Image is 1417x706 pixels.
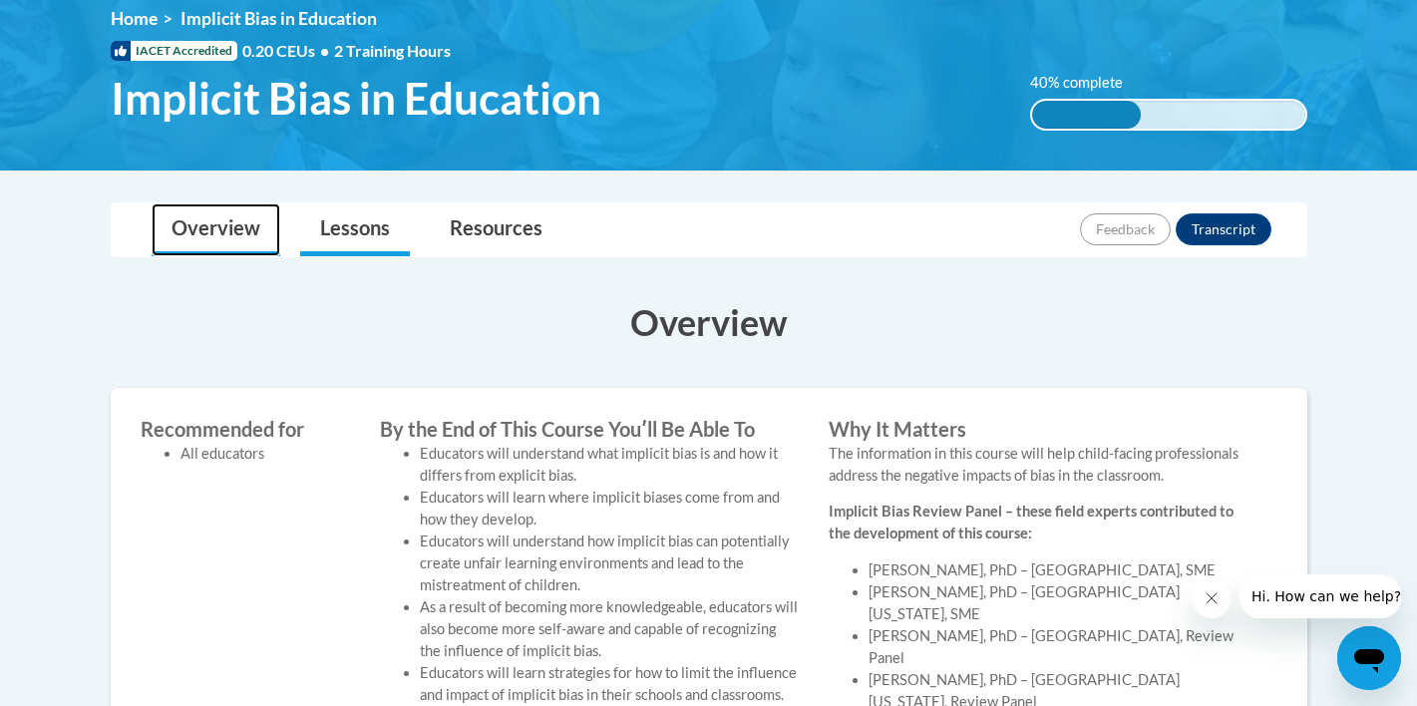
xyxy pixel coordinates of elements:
[111,297,1307,347] h3: Overview
[242,40,334,62] span: 0.20 CEUs
[1240,574,1401,618] iframe: Message from company
[320,41,329,60] span: •
[180,443,350,465] li: All educators
[869,581,1247,625] li: [PERSON_NAME], PhD – [GEOGRAPHIC_DATA][US_STATE], SME
[111,72,601,125] span: Implicit Bias in Education
[1176,213,1271,245] button: Transcript
[1337,626,1401,690] iframe: Button to launch messaging window
[1080,213,1171,245] button: Feedback
[420,487,799,530] li: Educators will learn where implicit biases come from and how they develop.
[829,443,1247,487] p: The information in this course will help child-facing professionals address the negative impacts ...
[420,662,799,706] li: Educators will learn strategies for how to limit the influence and impact of implicit bias in the...
[420,443,799,487] li: Educators will understand what implicit bias is and how it differs from explicit bias.
[111,8,158,29] a: Home
[829,418,1247,440] label: Why It Matters
[1032,101,1141,129] div: 40% complete
[334,41,451,60] span: 2 Training Hours
[300,203,410,256] a: Lessons
[141,418,350,440] label: Recommended for
[1030,72,1145,94] label: 40% complete
[380,418,799,440] label: By the End of This Course Youʹll Be Able To
[430,203,562,256] a: Resources
[420,596,799,662] li: As a result of becoming more knowledgeable, educators will also become more self-aware and capabl...
[180,8,377,29] span: Implicit Bias in Education
[111,41,237,61] span: IACET Accredited
[869,625,1247,669] li: [PERSON_NAME], PhD – [GEOGRAPHIC_DATA], Review Panel
[829,503,1234,541] strong: Implicit Bias Review Panel – these field experts contributed to the development of this course:
[152,203,280,256] a: Overview
[420,530,799,596] li: Educators will understand how implicit bias can potentially create unfair learning environments a...
[1192,578,1232,618] iframe: Close message
[869,559,1247,581] li: [PERSON_NAME], PhD – [GEOGRAPHIC_DATA], SME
